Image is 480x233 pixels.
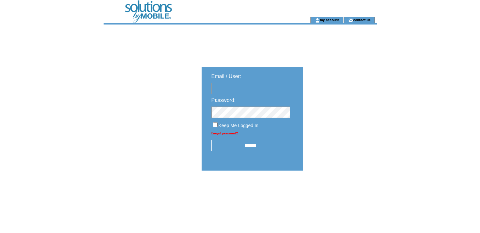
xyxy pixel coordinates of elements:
span: Keep Me Logged In [219,123,258,128]
img: account_icon.gif;jsessionid=8113D17A411426AE4AD814696EE0C26F [315,18,320,23]
img: transparent.png;jsessionid=8113D17A411426AE4AD814696EE0C26F [322,187,355,195]
span: Password: [211,97,236,103]
a: Forgot password? [211,131,238,135]
a: my account [320,18,339,22]
span: Email / User: [211,74,241,79]
img: contact_us_icon.gif;jsessionid=8113D17A411426AE4AD814696EE0C26F [348,18,353,23]
a: contact us [353,18,371,22]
